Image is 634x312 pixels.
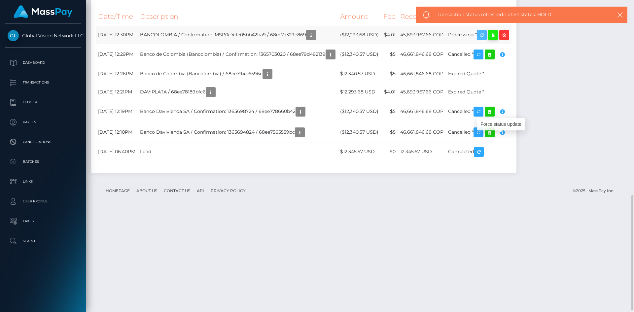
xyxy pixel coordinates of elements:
td: ($12,340.57 USD) [338,122,381,143]
a: Contact Us [161,186,193,196]
td: ($12,340.57 USD) [338,44,381,65]
th: Description [138,8,338,26]
td: Expired Quote * [446,65,511,83]
a: Transactions [5,74,81,91]
a: Search [5,233,81,249]
td: $5 [381,122,398,143]
td: $5 [381,65,398,83]
p: Taxes [8,216,78,226]
td: [DATE] 06:40PM [96,143,138,161]
td: Completed [446,143,511,161]
td: [DATE] 12:19PM [96,101,138,122]
div: Force status update [477,118,525,130]
td: $12,293.68 USD [338,83,381,101]
td: [DATE] 12:21PM [96,83,138,101]
a: API [194,186,207,196]
td: Banco Davivienda SA / Confirmation: 1365694824 / 68ee7565559bc [138,122,338,143]
td: 46,661,846.68 COP [398,65,446,83]
p: Cancellations [8,137,78,147]
td: $0 [381,143,398,161]
img: MassPay Logo [14,5,72,18]
td: Load [138,143,338,161]
td: 46,661,846.68 COP [398,101,446,122]
td: BANCOLOMBIA / Confirmation: MSP0c7cfe05bb42ba9 / 68ee7a329e869 [138,26,338,44]
p: Links [8,177,78,187]
td: [DATE] 12:10PM [96,122,138,143]
p: Dashboard [8,58,78,68]
a: Links [5,173,81,190]
td: [DATE] 12:29PM [96,44,138,65]
td: $4.01 [381,83,398,101]
th: Date/Time [96,8,138,26]
td: Expired Quote * [446,83,511,101]
th: Fee [381,8,398,26]
td: 12,345.57 USD [398,143,446,161]
p: User Profile [8,196,78,206]
p: Ledger [8,97,78,107]
td: 45,693,967.66 COP [398,83,446,101]
td: $4.01 [381,26,398,44]
td: Banco Davivienda SA / Confirmation: 1365698724 / 68ee778660b42 [138,101,338,122]
a: User Profile [5,193,81,210]
td: ($12,340.57 USD) [338,101,381,122]
td: Cancelled * [446,44,511,65]
a: Batches [5,154,81,170]
td: $12,340.57 USD [338,65,381,83]
span: Global Vision Network LLC [5,33,81,39]
td: $5 [381,44,398,65]
td: 46,661,846.68 COP [398,122,446,143]
td: 46,661,846.68 COP [398,44,446,65]
a: Dashboard [5,54,81,71]
div: © 2025 , MassPay Inc. [573,187,619,194]
p: Payees [8,117,78,127]
td: $12,345.57 USD [338,143,381,161]
td: Banco de Colombia (Bancolombia) / 68ee794b6596c [138,65,338,83]
td: $5 [381,101,398,122]
a: Cancellations [5,134,81,150]
td: [DATE] 12:26PM [96,65,138,83]
a: About Us [134,186,160,196]
td: ($12,293.68 USD) [338,26,381,44]
td: Banco de Colombia (Bancolombia) / Confirmation: 1365703020 / 68ee79d482139 [138,44,338,65]
a: Payees [5,114,81,130]
a: Ledger [5,94,81,111]
td: DAVIPLATA / 68ee78189bfc6 [138,83,338,101]
td: [DATE] 12:30PM [96,26,138,44]
td: Cancelled * [446,101,511,122]
td: Processing * [446,26,511,44]
p: Batches [8,157,78,167]
img: Global Vision Network LLC [8,30,19,41]
th: Received [398,8,446,26]
th: Amount [338,8,381,26]
td: Cancelled * [446,122,511,143]
a: Homepage [103,186,132,196]
span: Transaction status refreshed. Latest status: HOLD [438,11,601,18]
p: Search [8,236,78,246]
a: Taxes [5,213,81,229]
a: Privacy Policy [208,186,248,196]
p: Transactions [8,78,78,87]
td: 45,693,967.66 COP [398,26,446,44]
